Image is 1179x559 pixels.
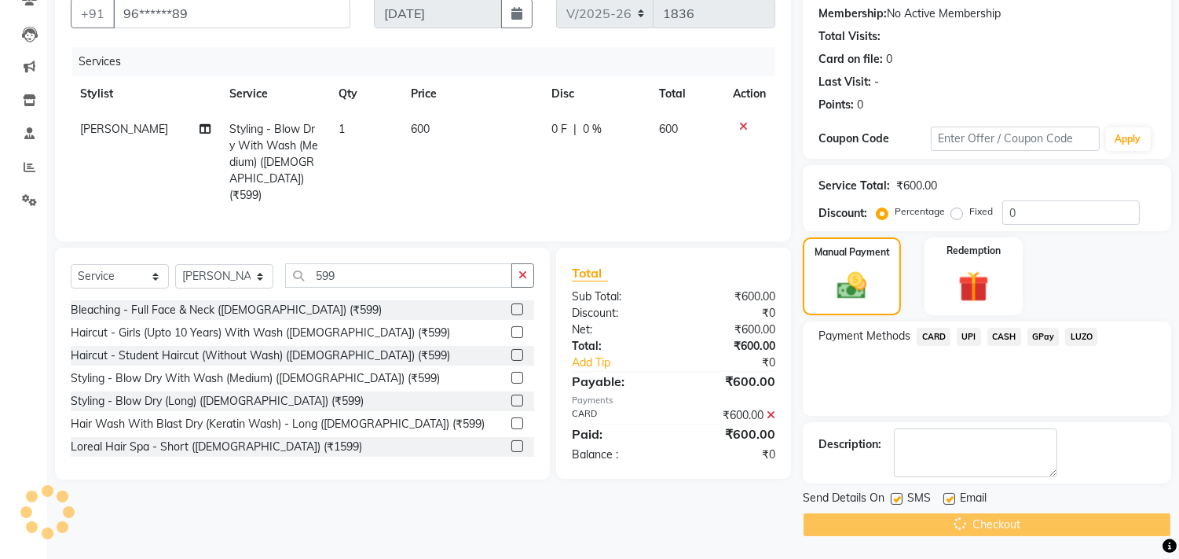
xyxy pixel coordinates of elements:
div: ₹0 [674,447,788,463]
span: Total [572,265,608,281]
span: CASH [987,328,1021,346]
span: SMS [907,490,931,509]
span: GPay [1027,328,1060,346]
span: Styling - Blow Dry With Wash (Medium) ([DEMOGRAPHIC_DATA]) (₹599) [230,122,319,202]
div: Services [72,47,787,76]
div: Total: [560,338,674,355]
label: Percentage [895,204,945,219]
label: Fixed [969,204,993,219]
div: Membership: [818,6,887,22]
span: 0 % [583,121,602,138]
div: Payable: [560,372,674,391]
span: 0 F [551,121,567,138]
div: ₹600.00 [896,178,937,194]
div: ₹0 [674,305,788,322]
div: Coupon Code [818,131,931,147]
div: ₹600.00 [674,372,788,391]
span: 1 [339,122,345,136]
div: - [874,74,879,90]
div: ₹600.00 [674,425,788,443]
label: Redemption [946,244,1001,258]
label: Manual Payment [815,245,890,259]
div: Description: [818,436,881,453]
th: Service [221,76,330,112]
div: No Active Membership [818,6,1155,22]
span: 600 [411,122,430,136]
div: ₹600.00 [674,338,788,355]
div: Last Visit: [818,74,871,90]
div: Net: [560,322,674,338]
div: Sub Total: [560,289,674,305]
span: | [573,121,577,138]
div: Points: [818,97,854,113]
div: Styling - Blow Dry (Long) ([DEMOGRAPHIC_DATA]) (₹599) [71,393,364,410]
div: ₹600.00 [674,289,788,305]
img: _cash.svg [828,269,875,303]
div: Service Total: [818,178,890,194]
span: [PERSON_NAME] [80,122,168,136]
input: Search or Scan [285,263,512,288]
th: Total [650,76,724,112]
div: ₹0 [693,355,788,371]
div: Paid: [560,425,674,443]
span: 600 [660,122,679,136]
div: ₹600.00 [674,407,788,424]
div: Styling - Blow Dry With Wash (Medium) ([DEMOGRAPHIC_DATA]) (₹599) [71,370,440,387]
th: Stylist [71,76,221,112]
div: Payments [572,394,775,407]
div: 0 [857,97,863,113]
img: _gift.svg [949,267,998,306]
div: Discount: [818,205,867,222]
th: Disc [542,76,650,112]
div: Total Visits: [818,28,881,45]
div: Loreal Hair Spa - Short ([DEMOGRAPHIC_DATA]) (₹1599) [71,439,362,455]
th: Qty [329,76,401,112]
a: Add Tip [560,355,693,371]
span: Email [960,490,987,509]
div: Bleaching - Full Face & Neck ([DEMOGRAPHIC_DATA]) (₹599) [71,302,382,318]
input: Enter Offer / Coupon Code [931,127,1099,151]
span: Payment Methods [818,328,910,344]
div: Card on file: [818,51,883,68]
div: Discount: [560,305,674,322]
th: Action [723,76,775,112]
div: Hair Wash With Blast Dry (Keratin Wash) - Long ([DEMOGRAPHIC_DATA]) (₹599) [71,416,485,432]
div: Haircut - Girls (Upto 10 Years) With Wash ([DEMOGRAPHIC_DATA]) (₹599) [71,325,450,341]
th: Price [401,76,542,112]
div: CARD [560,407,674,424]
div: 0 [886,51,892,68]
button: Apply [1106,127,1151,151]
span: CARD [917,328,950,346]
span: Send Details On [803,490,884,509]
div: Balance : [560,447,674,463]
span: UPI [957,328,981,346]
div: ₹600.00 [674,322,788,338]
div: Haircut - Student Haircut (Without Wash) ([DEMOGRAPHIC_DATA]) (₹599) [71,348,450,364]
span: LUZO [1065,328,1097,346]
